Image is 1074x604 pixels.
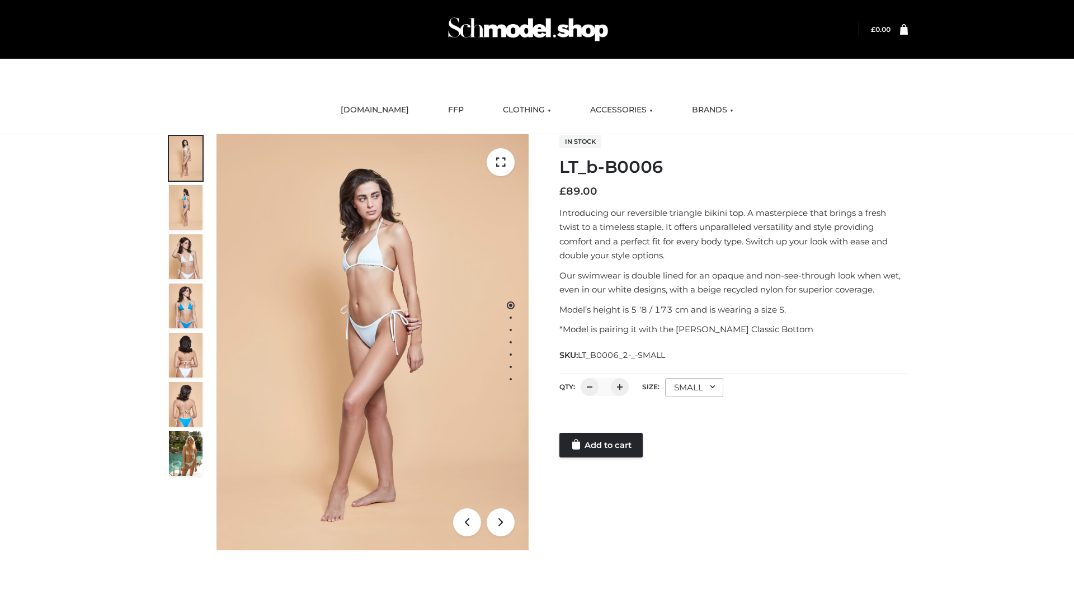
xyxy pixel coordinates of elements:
[169,333,202,377] img: ArielClassicBikiniTop_CloudNine_AzureSky_OW114ECO_7-scaled.jpg
[169,185,202,230] img: ArielClassicBikiniTop_CloudNine_AzureSky_OW114ECO_2-scaled.jpg
[559,433,643,457] a: Add to cart
[169,382,202,427] img: ArielClassicBikiniTop_CloudNine_AzureSky_OW114ECO_8-scaled.jpg
[578,350,665,360] span: LT_B0006_2-_-SMALL
[169,136,202,181] img: ArielClassicBikiniTop_CloudNine_AzureSky_OW114ECO_1-scaled.jpg
[559,135,601,148] span: In stock
[169,284,202,328] img: ArielClassicBikiniTop_CloudNine_AzureSky_OW114ECO_4-scaled.jpg
[559,157,908,177] h1: LT_b-B0006
[559,206,908,263] p: Introducing our reversible triangle bikini top. A masterpiece that brings a fresh twist to a time...
[559,348,666,362] span: SKU:
[559,268,908,297] p: Our swimwear is double lined for an opaque and non-see-through look when wet, even in our white d...
[559,303,908,317] p: Model’s height is 5 ‘8 / 173 cm and is wearing a size S.
[642,383,660,391] label: Size:
[582,98,661,122] a: ACCESSORIES
[216,134,529,550] img: ArielClassicBikiniTop_CloudNine_AzureSky_OW114ECO_1
[559,383,575,391] label: QTY:
[559,185,566,197] span: £
[169,234,202,279] img: ArielClassicBikiniTop_CloudNine_AzureSky_OW114ECO_3-scaled.jpg
[665,378,723,397] div: SMALL
[559,185,597,197] bdi: 89.00
[494,98,559,122] a: CLOTHING
[871,25,875,34] span: £
[684,98,742,122] a: BRANDS
[169,431,202,476] img: Arieltop_CloudNine_AzureSky2.jpg
[871,25,891,34] bdi: 0.00
[332,98,417,122] a: [DOMAIN_NAME]
[444,7,612,51] img: Schmodel Admin 964
[440,98,472,122] a: FFP
[871,25,891,34] a: £0.00
[559,322,908,337] p: *Model is pairing it with the [PERSON_NAME] Classic Bottom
